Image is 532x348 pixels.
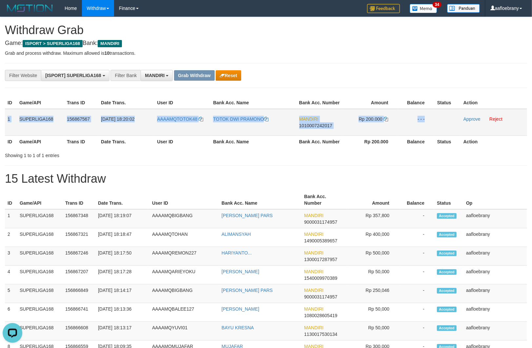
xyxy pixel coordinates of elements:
[346,247,399,266] td: Rp 500,000
[399,191,434,209] th: Balance
[63,322,95,340] td: 156866608
[222,232,251,237] a: ALIMANSYAH
[95,191,149,209] th: Date Trans.
[437,269,457,275] span: Accepted
[17,284,63,303] td: SUPERLIGA168
[463,322,527,340] td: aafloebrany
[5,247,17,266] td: 3
[463,191,527,209] th: Op
[463,266,527,284] td: aafloebrany
[304,325,324,330] span: MANDIRI
[17,97,64,109] th: Game/API
[154,97,210,109] th: User ID
[399,284,434,303] td: -
[5,209,17,228] td: 1
[5,266,17,284] td: 4
[399,322,434,340] td: -
[17,109,64,136] td: SUPERLIGA168
[434,191,463,209] th: Status
[17,209,63,228] td: SUPERLIGA168
[346,191,399,209] th: Amount
[343,97,398,109] th: Amount
[17,191,63,209] th: Game/API
[5,40,527,47] h4: Game: Bank:
[437,288,457,294] span: Accepted
[437,307,457,312] span: Accepted
[433,2,442,8] span: 34
[410,4,437,13] img: Button%20Memo.svg
[398,109,435,136] td: - - -
[304,219,337,225] span: Copy 9000031174957 to clipboard
[98,135,154,148] th: Date Trans.
[304,313,337,318] span: Copy 1080028605419 to clipboard
[157,116,203,122] a: AAAAMQTOTOK48
[222,325,254,330] a: BAYU KRESNA
[63,209,95,228] td: 156867348
[304,276,337,281] span: Copy 1540009970389 to clipboard
[216,70,241,81] button: Reset
[304,257,337,262] span: Copy 1300017287957 to clipboard
[95,322,149,340] td: [DATE] 18:13:17
[45,73,101,78] span: [ISPORT] SUPERLIGA168
[346,303,399,322] td: Rp 50,000
[463,247,527,266] td: aafloebrany
[5,191,17,209] th: ID
[346,284,399,303] td: Rp 250,046
[304,238,337,243] span: Copy 1490005389657 to clipboard
[463,228,527,247] td: aafloebrany
[447,4,480,13] img: panduan.png
[5,303,17,322] td: 6
[104,51,109,56] strong: 10
[399,266,434,284] td: -
[304,306,324,312] span: MANDIRI
[17,135,64,148] th: Game/API
[5,284,17,303] td: 5
[5,50,527,56] p: Grab and process withdraw. Maximum allowed is transactions.
[463,116,481,122] a: Approve
[463,209,527,228] td: aafloebrany
[437,251,457,256] span: Accepted
[463,303,527,322] td: aafloebrany
[64,135,98,148] th: Trans ID
[299,116,319,122] span: MANDIRI
[346,209,399,228] td: Rp 357,800
[141,70,173,81] button: MANDIRI
[63,228,95,247] td: 156867321
[64,97,98,109] th: Trans ID
[149,266,219,284] td: AAAAMQARIEYOKU
[174,70,214,81] button: Grab Withdraw
[95,209,149,228] td: [DATE] 18:19:07
[67,116,90,122] span: 156867567
[299,123,332,128] span: Copy 1010007242017 to clipboard
[17,303,63,322] td: SUPERLIGA168
[157,116,197,122] span: AAAAMQTOTOK48
[63,191,95,209] th: Trans ID
[213,116,268,122] a: TOTOK DWI PRAMONO
[98,97,154,109] th: Date Trans.
[297,97,343,109] th: Bank Acc. Number
[63,247,95,266] td: 156867246
[304,232,324,237] span: MANDIRI
[304,288,324,293] span: MANDIRI
[154,135,210,148] th: User ID
[399,228,434,247] td: -
[304,332,337,337] span: Copy 1130017530134 to clipboard
[219,191,302,209] th: Bank Acc. Name
[359,116,382,122] span: Rp 200.000
[5,70,41,81] div: Filter Website
[17,247,63,266] td: SUPERLIGA168
[461,97,527,109] th: Action
[95,247,149,266] td: [DATE] 18:17:50
[437,232,457,237] span: Accepted
[17,322,63,340] td: SUPERLIGA168
[463,284,527,303] td: aafloebrany
[145,73,165,78] span: MANDIRI
[343,135,398,148] th: Rp 200.000
[304,294,337,299] span: Copy 9000031174957 to clipboard
[63,284,95,303] td: 156866849
[222,213,273,218] a: [PERSON_NAME] PARS
[297,135,343,148] th: Bank Acc. Number
[304,213,324,218] span: MANDIRI
[435,135,461,148] th: Status
[461,135,527,148] th: Action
